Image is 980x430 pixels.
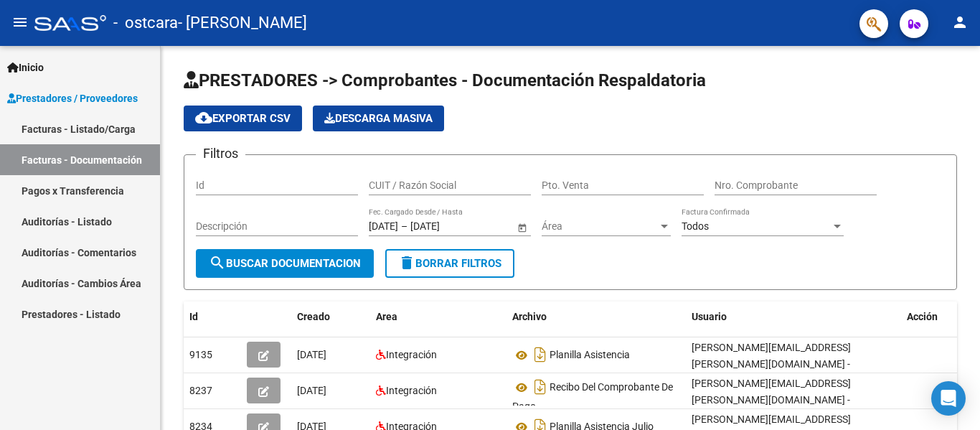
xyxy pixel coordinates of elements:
span: 9135 [189,349,212,360]
span: [DATE] [297,349,326,360]
span: Acción [907,311,938,322]
span: Planilla Asistencia [550,350,630,361]
span: Usuario [692,311,727,322]
button: Borrar Filtros [385,249,514,278]
datatable-header-cell: Creado [291,302,370,332]
button: Exportar CSV [184,106,302,131]
span: Área [542,220,658,233]
datatable-header-cell: Usuario [686,302,901,332]
span: 8237 [189,385,212,396]
span: [PERSON_NAME][EMAIL_ADDRESS][PERSON_NAME][DOMAIN_NAME] - [PERSON_NAME] [692,378,851,422]
span: Creado [297,311,330,322]
app-download-masive: Descarga masiva de comprobantes (adjuntos) [313,106,444,131]
span: Buscar Documentacion [209,257,361,270]
span: Todos [682,220,709,232]
span: Descarga Masiva [324,112,433,125]
span: Exportar CSV [195,112,291,125]
span: - [PERSON_NAME] [178,7,307,39]
datatable-header-cell: Area [370,302,507,332]
span: – [401,220,407,233]
span: Recibo Del Comprobante De Pago [512,382,673,413]
i: Descargar documento [531,375,550,398]
mat-icon: cloud_download [195,109,212,126]
span: Area [376,311,397,322]
mat-icon: person [951,14,969,31]
mat-icon: menu [11,14,29,31]
span: Integración [386,349,437,360]
span: - ostcara [113,7,178,39]
button: Buscar Documentacion [196,249,374,278]
i: Descargar documento [531,343,550,366]
datatable-header-cell: Archivo [507,302,686,332]
button: Open calendar [514,220,529,235]
mat-icon: search [209,254,226,271]
input: Fecha inicio [369,220,398,233]
span: Id [189,311,198,322]
span: Inicio [7,60,44,75]
h3: Filtros [196,144,245,164]
span: Prestadores / Proveedores [7,90,138,106]
span: Archivo [512,311,547,322]
div: Open Intercom Messenger [931,381,966,416]
span: [PERSON_NAME][EMAIL_ADDRESS][PERSON_NAME][DOMAIN_NAME] - [PERSON_NAME] [692,342,851,386]
span: Borrar Filtros [398,257,501,270]
datatable-header-cell: Acción [901,302,973,332]
span: Integración [386,385,437,396]
datatable-header-cell: Id [184,302,241,332]
span: PRESTADORES -> Comprobantes - Documentación Respaldatoria [184,70,706,90]
button: Descarga Masiva [313,106,444,131]
input: Fecha fin [410,220,481,233]
span: [DATE] [297,385,326,396]
mat-icon: delete [398,254,415,271]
